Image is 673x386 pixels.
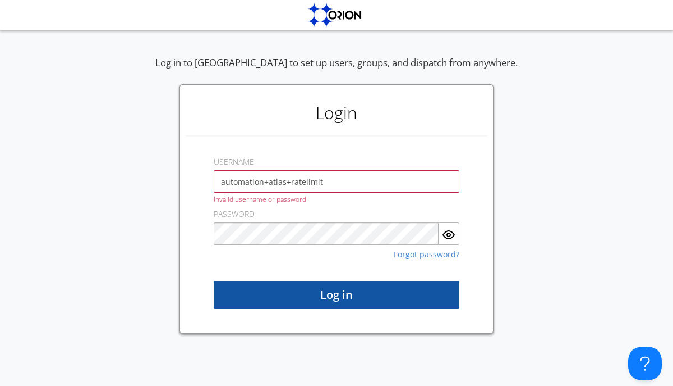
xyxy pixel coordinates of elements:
[439,222,459,245] button: Show Password
[394,251,459,258] a: Forgot password?
[214,156,254,167] label: USERNAME
[214,208,255,220] label: PASSWORD
[214,196,459,203] div: Invalid username or password
[155,56,518,84] div: Log in to [GEOGRAPHIC_DATA] to set up users, groups, and dispatch from anywhere.
[442,228,455,242] img: eye.svg
[628,347,662,380] iframe: Toggle Customer Support
[214,222,439,245] input: Password
[186,90,487,135] h1: Login
[214,281,459,309] button: Log in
